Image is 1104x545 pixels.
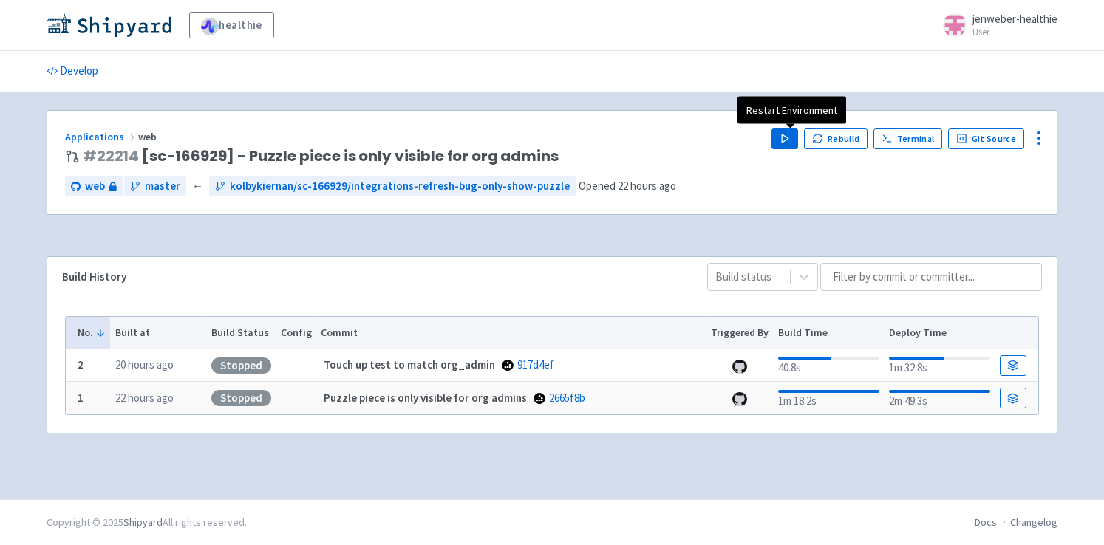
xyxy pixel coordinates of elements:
[778,387,879,410] div: 1m 18.2s
[65,130,138,143] a: Applications
[884,317,995,349] th: Deploy Time
[820,263,1042,291] input: Filter by commit or committer...
[211,390,271,406] div: Stopped
[1010,515,1057,529] a: Changelog
[316,317,706,349] th: Commit
[47,13,171,37] img: Shipyard logo
[778,354,879,377] div: 40.8s
[972,27,1057,37] small: User
[975,515,997,529] a: Docs
[189,12,274,38] a: healthie
[65,176,123,196] a: web
[948,128,1024,149] a: Git Source
[47,51,98,92] a: Develop
[889,387,990,410] div: 2m 49.3s
[211,357,271,374] div: Stopped
[1000,355,1026,376] a: Build Details
[192,178,203,195] span: ←
[115,391,174,405] time: 22 hours ago
[804,128,868,149] button: Rebuild
[78,357,84,371] b: 2
[47,515,247,530] div: Copyright © 2025 All rights reserved.
[324,391,527,405] strong: Puzzle piece is only visible for org admins
[276,317,316,349] th: Config
[115,357,174,371] time: 20 hours ago
[230,178,570,195] span: kolbykiernan/sc-166929/integrations-refresh-bug-only-show-puzzle
[549,391,585,405] a: 2665f8b
[324,357,495,371] strong: Touch up test to match org_admin
[618,179,676,193] time: 22 hours ago
[934,13,1057,37] a: jenweber-healthie User
[873,128,942,149] a: Terminal
[124,176,186,196] a: master
[110,317,206,349] th: Built at
[78,325,106,340] button: No.
[972,12,1057,26] span: jenweber-healthie
[206,317,276,349] th: Build Status
[706,317,774,349] th: Triggered By
[83,145,139,166] a: #22214
[773,317,884,349] th: Build Time
[138,130,159,143] span: web
[123,515,163,529] a: Shipyard
[517,357,554,371] a: 917d4ef
[78,391,84,405] b: 1
[62,269,684,286] div: Build History
[209,176,576,196] a: kolbykiernan/sc-166929/integrations-refresh-bug-only-show-puzzle
[145,178,180,195] span: master
[771,128,798,149] button: Play
[579,179,676,193] span: Opened
[889,354,990,377] div: 1m 32.8s
[85,178,105,195] span: web
[83,148,558,165] span: [sc-166929] - Puzzle piece is only visible for org admins
[1000,388,1026,408] a: Build Details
